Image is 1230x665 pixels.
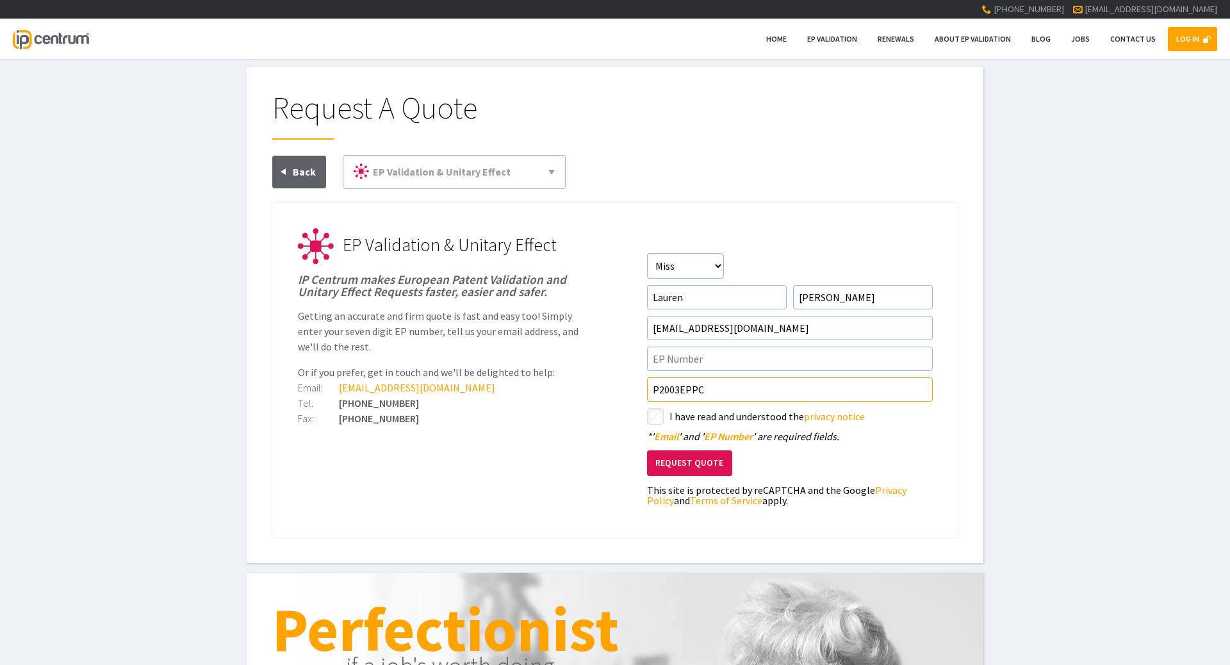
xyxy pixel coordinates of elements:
a: Home [758,27,795,51]
a: Privacy Policy [647,484,906,507]
div: [PHONE_NUMBER] [298,398,584,408]
a: LOG IN [1168,27,1217,51]
span: [PHONE_NUMBER] [994,3,1064,15]
a: Blog [1023,27,1059,51]
input: Email [647,316,933,340]
h1: Request A Quote [272,92,958,140]
a: Terms of Service [690,494,762,507]
div: Tel: [298,398,339,408]
label: I have read and understood the [669,408,933,425]
p: Or if you prefer, get in touch and we'll be delighted to help: [298,365,584,380]
button: Request Quote [647,450,732,477]
span: Jobs [1071,34,1090,44]
a: EP Validation [799,27,865,51]
span: Renewals [878,34,914,44]
a: Renewals [869,27,922,51]
span: Contact Us [1110,34,1156,44]
a: EP Validation & Unitary Effect [348,161,560,183]
span: Home [766,34,787,44]
a: Back [272,156,326,188]
div: [PHONE_NUMBER] [298,413,584,423]
span: EP Validation & Unitary Effect [373,165,511,178]
a: Jobs [1063,27,1098,51]
input: Your Reference [647,377,933,402]
div: Email: [298,382,339,393]
label: styled-checkbox [647,408,664,425]
input: EP Number [647,347,933,371]
span: Email [654,430,678,443]
input: First Name [647,285,787,309]
span: EP Number [704,430,753,443]
span: EP Validation & Unitary Effect [343,233,557,256]
input: Surname [793,285,933,309]
div: This site is protected by reCAPTCHA and the Google and apply. [647,485,933,505]
a: About EP Validation [926,27,1019,51]
span: Back [293,165,316,178]
a: [EMAIL_ADDRESS][DOMAIN_NAME] [1085,3,1217,15]
a: IP Centrum [13,19,88,59]
a: privacy notice [804,410,865,423]
a: Contact Us [1102,27,1164,51]
h1: Perfectionist [272,598,958,660]
h1: IP Centrum makes European Patent Validation and Unitary Effect Requests faster, easier and safer. [298,274,584,298]
div: Fax: [298,413,339,423]
span: Blog [1031,34,1051,44]
div: ' ' and ' ' are required fields. [647,431,933,441]
p: Getting an accurate and firm quote is fast and easy too! Simply enter your seven digit EP number,... [298,308,584,354]
span: EP Validation [807,34,857,44]
span: About EP Validation [935,34,1011,44]
a: [EMAIL_ADDRESS][DOMAIN_NAME] [339,381,495,394]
